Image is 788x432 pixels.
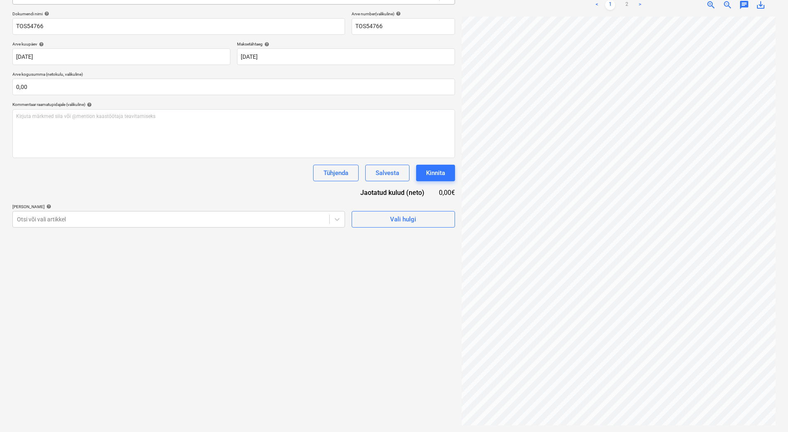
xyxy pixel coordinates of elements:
[313,165,359,181] button: Tühjenda
[394,11,401,16] span: help
[263,42,269,47] span: help
[12,11,345,17] div: Dokumendi nimi
[12,72,455,79] p: Arve kogusumma (netokulu, valikuline)
[12,48,230,65] input: Arve kuupäeva pole määratud.
[12,18,345,35] input: Dokumendi nimi
[12,79,455,95] input: Arve kogusumma (netokulu, valikuline)
[347,188,438,197] div: Jaotatud kulud (neto)
[352,11,455,17] div: Arve number (valikuline)
[237,48,455,65] input: Tähtaega pole määratud
[37,42,44,47] span: help
[376,168,399,178] div: Salvesta
[365,165,410,181] button: Salvesta
[390,214,416,225] div: Vali hulgi
[12,41,230,47] div: Arve kuupäev
[12,204,345,209] div: [PERSON_NAME]
[416,165,455,181] button: Kinnita
[12,102,455,107] div: Kommentaar raamatupidajale (valikuline)
[237,41,455,47] div: Maksetähtaeg
[426,168,445,178] div: Kinnita
[45,204,51,209] span: help
[352,18,455,35] input: Arve number
[43,11,49,16] span: help
[438,188,455,197] div: 0,00€
[352,211,455,228] button: Vali hulgi
[85,102,92,107] span: help
[323,168,348,178] div: Tühjenda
